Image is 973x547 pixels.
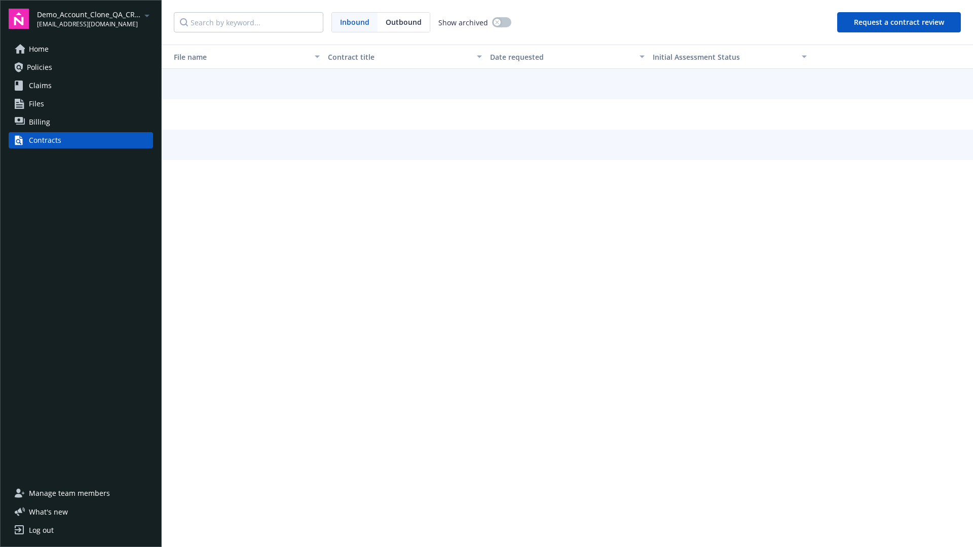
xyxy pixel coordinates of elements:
div: Toggle SortBy [166,52,309,62]
a: Contracts [9,132,153,148]
span: Policies [27,59,52,75]
a: Claims [9,77,153,94]
span: [EMAIL_ADDRESS][DOMAIN_NAME] [37,20,141,29]
span: Show archived [438,17,488,28]
span: Outbound [378,13,430,32]
span: What ' s new [29,506,68,517]
input: Search by keyword... [174,12,323,32]
span: Initial Assessment Status [653,52,740,62]
a: Billing [9,114,153,130]
span: Inbound [340,17,369,27]
span: Files [29,96,44,112]
button: Demo_Account_Clone_QA_CR_Tests_Demo[EMAIL_ADDRESS][DOMAIN_NAME]arrowDropDown [37,9,153,29]
a: Files [9,96,153,112]
span: Inbound [332,13,378,32]
span: Demo_Account_Clone_QA_CR_Tests_Demo [37,9,141,20]
span: Outbound [386,17,422,27]
span: Manage team members [29,485,110,501]
a: Policies [9,59,153,75]
a: Manage team members [9,485,153,501]
span: Claims [29,77,52,94]
div: File name [166,52,309,62]
button: Contract title [324,45,486,69]
div: Contract title [328,52,471,62]
button: Date requested [486,45,648,69]
a: Home [9,41,153,57]
div: Date requested [490,52,633,62]
span: Home [29,41,49,57]
a: arrowDropDown [141,9,153,21]
button: Request a contract review [837,12,961,32]
div: Toggle SortBy [653,52,796,62]
img: navigator-logo.svg [9,9,29,29]
div: Log out [29,522,54,538]
div: Contracts [29,132,61,148]
button: What's new [9,506,84,517]
span: Billing [29,114,50,130]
